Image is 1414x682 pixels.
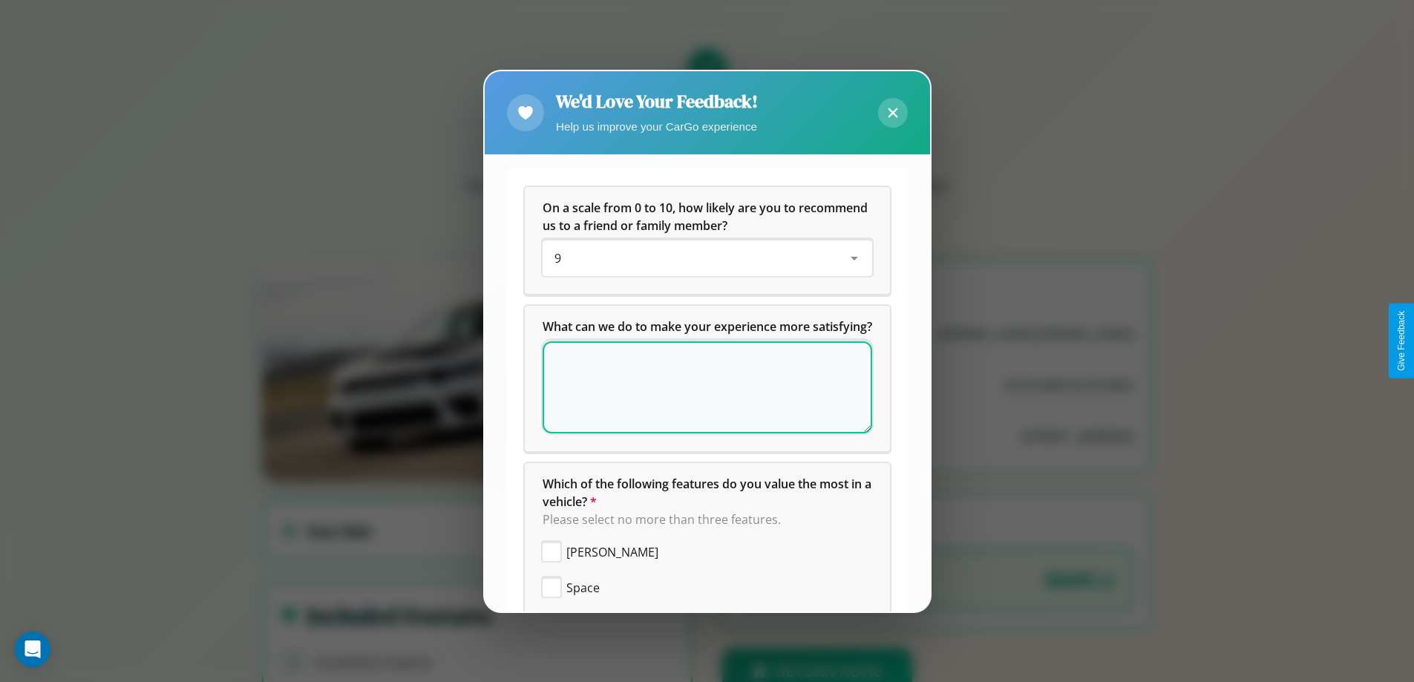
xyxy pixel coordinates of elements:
span: Space [566,579,600,597]
div: Open Intercom Messenger [15,632,50,667]
span: What can we do to make your experience more satisfying? [543,318,872,335]
span: 9 [554,250,561,266]
span: On a scale from 0 to 10, how likely are you to recommend us to a friend or family member? [543,200,871,234]
span: Please select no more than three features. [543,511,781,528]
span: [PERSON_NAME] [566,543,658,561]
h2: We'd Love Your Feedback! [556,89,758,114]
span: Which of the following features do you value the most in a vehicle? [543,476,874,510]
div: Give Feedback [1396,311,1407,371]
div: On a scale from 0 to 10, how likely are you to recommend us to a friend or family member? [525,187,890,294]
h5: On a scale from 0 to 10, how likely are you to recommend us to a friend or family member? [543,199,872,235]
p: Help us improve your CarGo experience [556,117,758,137]
div: On a scale from 0 to 10, how likely are you to recommend us to a friend or family member? [543,240,872,276]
